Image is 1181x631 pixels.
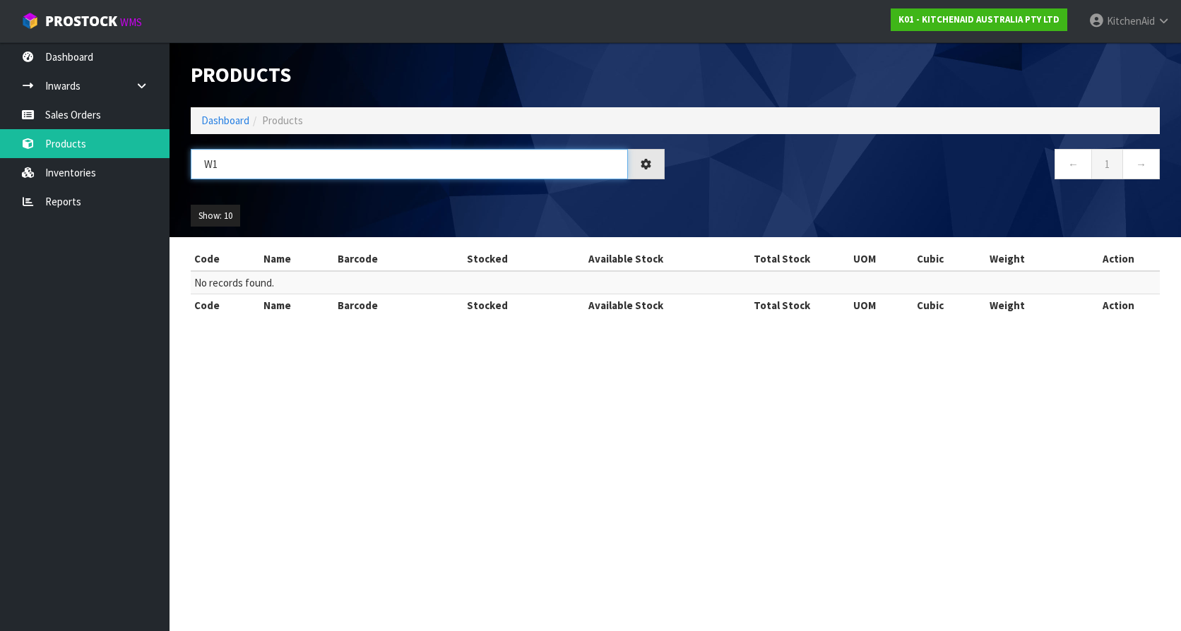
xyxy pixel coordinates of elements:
[262,114,303,127] span: Products
[850,248,913,270] th: UOM
[1055,149,1092,179] a: ←
[913,248,986,270] th: Cubic
[850,294,913,317] th: UOM
[898,13,1060,25] strong: K01 - KITCHENAID AUSTRALIA PTY LTD
[191,271,1160,294] td: No records found.
[1091,149,1123,179] a: 1
[1107,14,1155,28] span: KitchenAid
[120,16,142,29] small: WMS
[436,248,539,270] th: Stocked
[191,64,665,86] h1: Products
[191,205,240,227] button: Show: 10
[201,114,249,127] a: Dashboard
[913,294,986,317] th: Cubic
[986,248,1076,270] th: Weight
[714,294,850,317] th: Total Stock
[538,248,713,270] th: Available Stock
[334,294,435,317] th: Barcode
[191,294,260,317] th: Code
[686,149,1160,184] nav: Page navigation
[334,248,435,270] th: Barcode
[538,294,713,317] th: Available Stock
[714,248,850,270] th: Total Stock
[1076,294,1160,317] th: Action
[260,248,334,270] th: Name
[1076,248,1160,270] th: Action
[191,149,628,179] input: Search products
[1122,149,1160,179] a: →
[45,12,117,30] span: ProStock
[21,12,39,30] img: cube-alt.png
[436,294,539,317] th: Stocked
[191,248,260,270] th: Code
[260,294,334,317] th: Name
[986,294,1076,317] th: Weight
